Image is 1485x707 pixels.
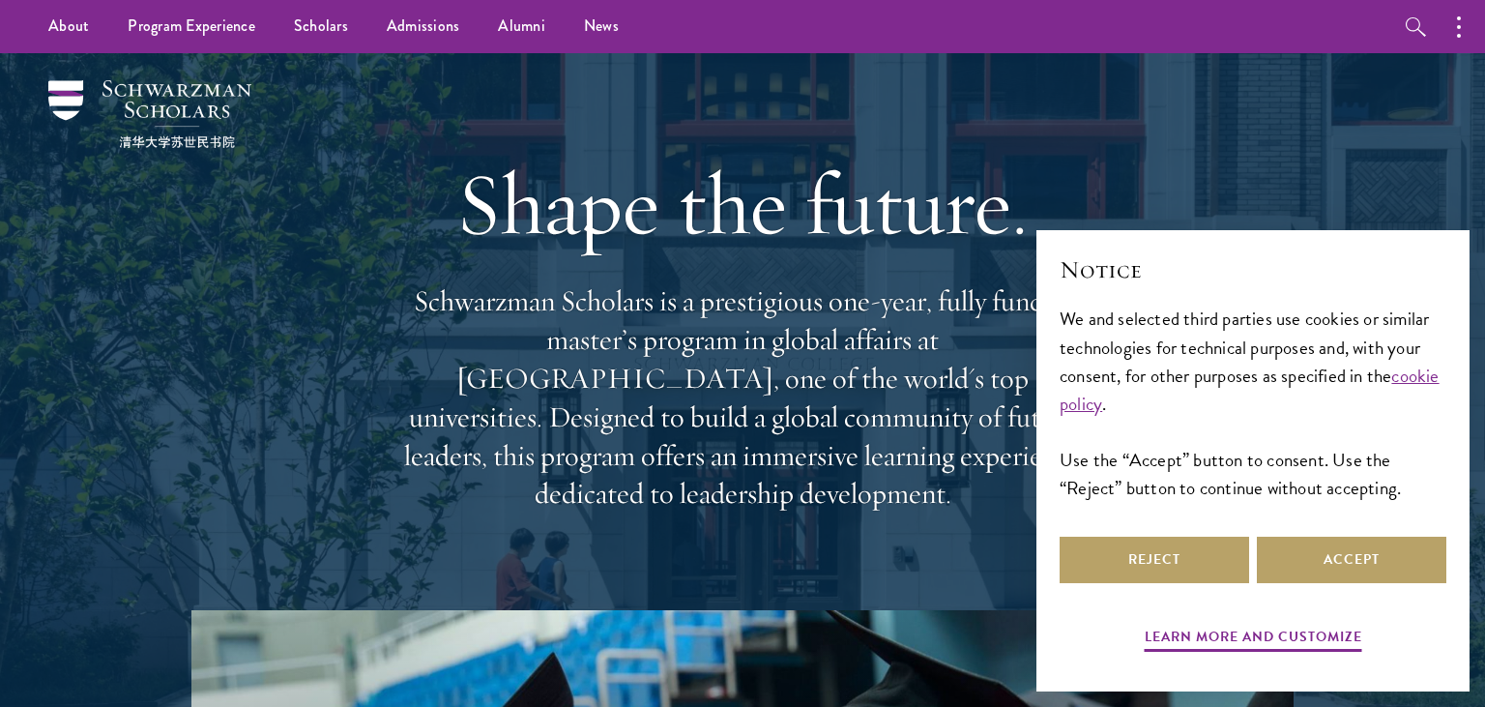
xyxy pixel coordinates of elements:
button: Learn more and customize [1145,625,1362,655]
div: We and selected third parties use cookies or similar technologies for technical purposes and, wit... [1060,305,1446,501]
h1: Shape the future. [394,150,1091,258]
img: Schwarzman Scholars [48,80,251,148]
button: Reject [1060,537,1249,583]
button: Accept [1257,537,1446,583]
p: Schwarzman Scholars is a prestigious one-year, fully funded master’s program in global affairs at... [394,282,1091,514]
h2: Notice [1060,253,1446,286]
a: cookie policy [1060,362,1440,418]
